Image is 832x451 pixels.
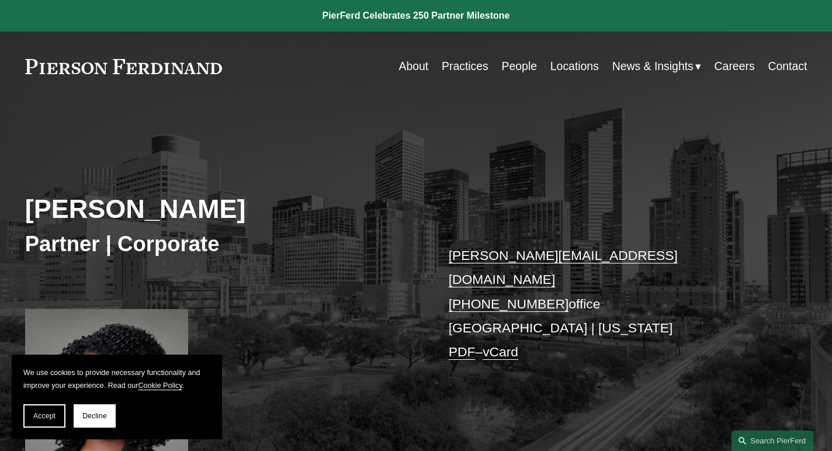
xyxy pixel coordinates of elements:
h2: [PERSON_NAME] [25,193,416,225]
a: People [502,55,537,78]
a: vCard [483,344,518,359]
p: office [GEOGRAPHIC_DATA] | [US_STATE] – [449,244,775,364]
button: Decline [74,404,116,428]
a: Locations [550,55,599,78]
a: About [398,55,428,78]
button: Accept [23,404,65,428]
a: [PERSON_NAME][EMAIL_ADDRESS][DOMAIN_NAME] [449,248,678,287]
a: folder dropdown [612,55,701,78]
p: We use cookies to provide necessary functionality and improve your experience. Read our . [23,366,210,393]
a: [PHONE_NUMBER] [449,296,569,311]
a: Cookie Policy [138,381,182,390]
a: Practices [442,55,488,78]
span: Accept [33,412,56,420]
a: PDF [449,344,476,359]
a: Search this site [732,431,813,451]
section: Cookie banner [12,355,222,439]
a: Careers [715,55,755,78]
h3: Partner | Corporate [25,231,416,257]
a: Contact [768,55,807,78]
span: News & Insights [612,56,694,77]
span: Decline [82,412,107,420]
